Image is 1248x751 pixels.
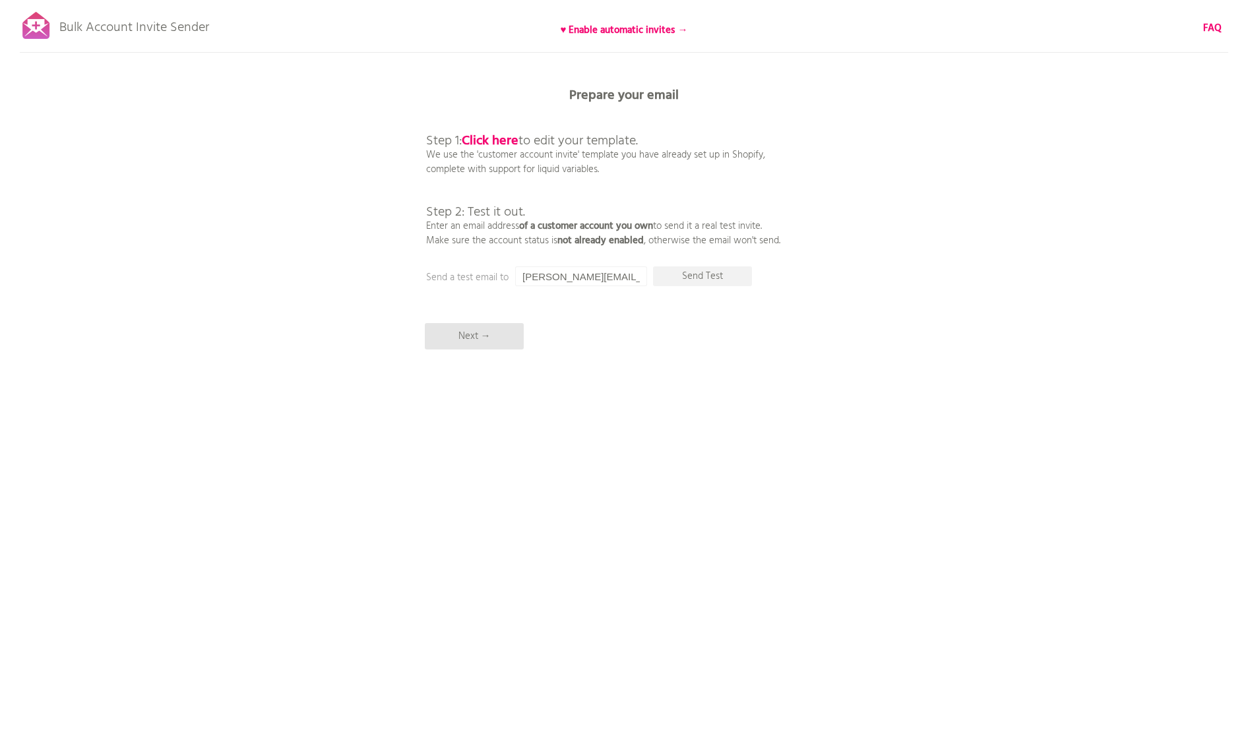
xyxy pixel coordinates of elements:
[569,85,679,106] b: Prepare your email
[1203,20,1222,36] b: FAQ
[426,202,525,223] span: Step 2: Test it out.
[519,218,653,234] b: of a customer account you own
[561,22,688,38] b: ♥ Enable automatic invites →
[425,323,524,349] p: Next →
[426,131,638,152] span: Step 1: to edit your template.
[653,266,752,286] p: Send Test
[426,270,690,285] p: Send a test email to
[557,233,644,249] b: not already enabled
[462,131,518,152] a: Click here
[426,105,780,248] p: We use the 'customer account invite' template you have already set up in Shopify, complete with s...
[1203,21,1222,36] a: FAQ
[59,8,209,41] p: Bulk Account Invite Sender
